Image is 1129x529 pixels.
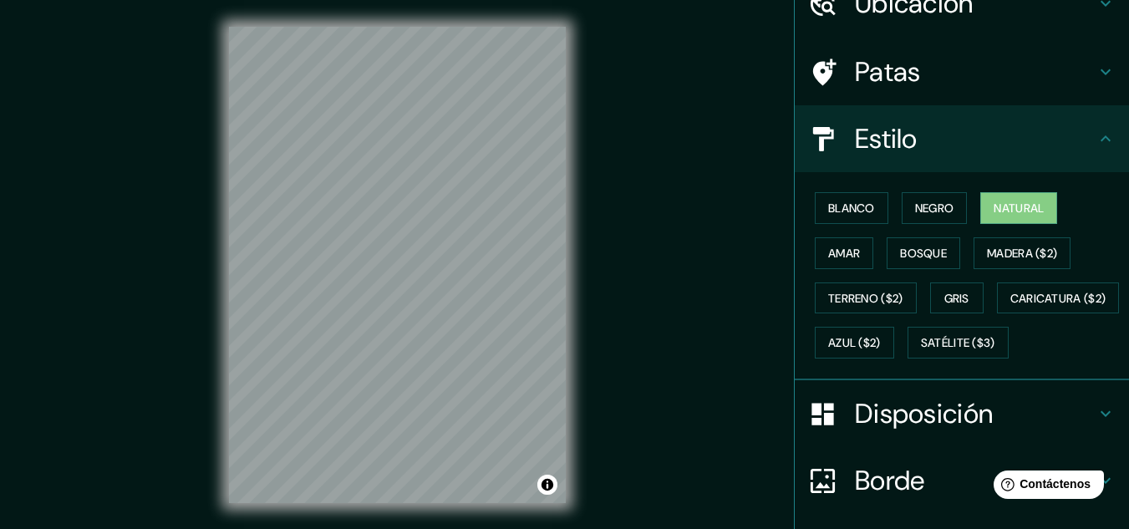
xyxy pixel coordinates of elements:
[795,447,1129,514] div: Borde
[900,246,947,261] font: Bosque
[997,282,1120,314] button: Caricatura ($2)
[855,121,918,156] font: Estilo
[1010,291,1106,306] font: Caricatura ($2)
[828,291,903,306] font: Terreno ($2)
[915,201,954,216] font: Negro
[795,105,1129,172] div: Estilo
[944,291,969,306] font: Gris
[815,192,888,224] button: Blanco
[795,380,1129,447] div: Disposición
[795,38,1129,105] div: Patas
[828,336,881,351] font: Azul ($2)
[828,201,875,216] font: Blanco
[887,237,960,269] button: Bosque
[815,327,894,359] button: Azul ($2)
[828,246,860,261] font: Amar
[994,201,1044,216] font: Natural
[908,327,1009,359] button: Satélite ($3)
[974,237,1071,269] button: Madera ($2)
[987,246,1057,261] font: Madera ($2)
[855,54,921,89] font: Patas
[815,237,873,269] button: Amar
[980,464,1111,511] iframe: Lanzador de widgets de ayuda
[229,27,566,503] canvas: Mapa
[855,396,993,431] font: Disposición
[980,192,1057,224] button: Natural
[537,475,557,495] button: Activar o desactivar atribución
[921,336,995,351] font: Satélite ($3)
[930,282,984,314] button: Gris
[855,463,925,498] font: Borde
[902,192,968,224] button: Negro
[815,282,917,314] button: Terreno ($2)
